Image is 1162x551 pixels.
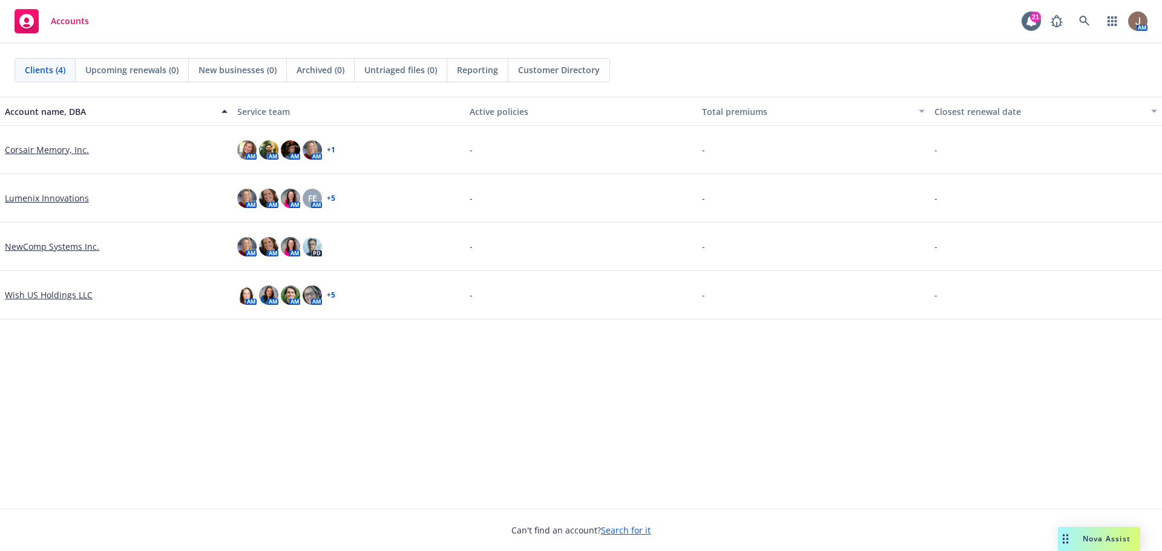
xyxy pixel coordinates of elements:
div: 21 [1030,11,1041,22]
img: photo [303,285,322,305]
a: Search [1072,9,1097,33]
span: Upcoming renewals (0) [85,64,179,76]
span: - [470,143,473,156]
span: Can't find an account? [511,524,651,536]
span: - [702,192,705,204]
span: - [702,240,705,253]
span: - [934,289,937,301]
span: - [934,192,937,204]
a: Corsair Memory, Inc. [5,143,89,156]
button: Total premiums [697,97,930,126]
span: Customer Directory [518,64,600,76]
button: Nova Assist [1058,527,1140,551]
a: + 1 [327,146,335,154]
span: - [934,240,937,253]
img: photo [303,237,322,256]
div: Active policies [470,105,692,118]
a: Accounts [10,4,94,38]
div: Service team [237,105,460,118]
div: Drag to move [1058,527,1073,551]
a: Report a Bug [1045,9,1069,33]
span: Archived (0) [297,64,344,76]
img: photo [259,140,278,160]
img: photo [281,237,300,256]
span: Clients (4) [25,64,65,76]
span: - [702,289,705,301]
div: Account name, DBA [5,105,214,118]
a: NewComp Systems Inc. [5,240,99,253]
img: photo [303,140,322,160]
a: Search for it [601,524,651,536]
span: Nova Assist [1083,533,1131,544]
button: Active policies [465,97,697,126]
img: photo [237,189,257,208]
img: photo [281,189,300,208]
button: Closest renewal date [930,97,1162,126]
span: - [470,192,473,204]
a: + 5 [327,195,335,202]
span: - [470,289,473,301]
img: photo [259,237,278,256]
img: photo [259,189,278,208]
div: Total premiums [702,105,911,118]
img: photo [1128,11,1147,31]
span: - [702,143,705,156]
img: photo [259,285,278,305]
span: Accounts [51,16,89,26]
span: Untriaged files (0) [364,64,437,76]
a: Wish US Holdings LLC [5,289,93,301]
a: Switch app [1100,9,1124,33]
a: + 5 [327,292,335,299]
a: Lumenix Innovations [5,192,89,204]
button: Service team [232,97,465,126]
span: New businesses (0) [199,64,277,76]
div: Closest renewal date [934,105,1144,118]
img: photo [281,140,300,160]
span: Reporting [457,64,498,76]
span: FE [308,192,317,204]
span: - [934,143,937,156]
img: photo [237,237,257,256]
img: photo [237,140,257,160]
img: photo [281,285,300,305]
span: - [470,240,473,253]
img: photo [237,285,257,305]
